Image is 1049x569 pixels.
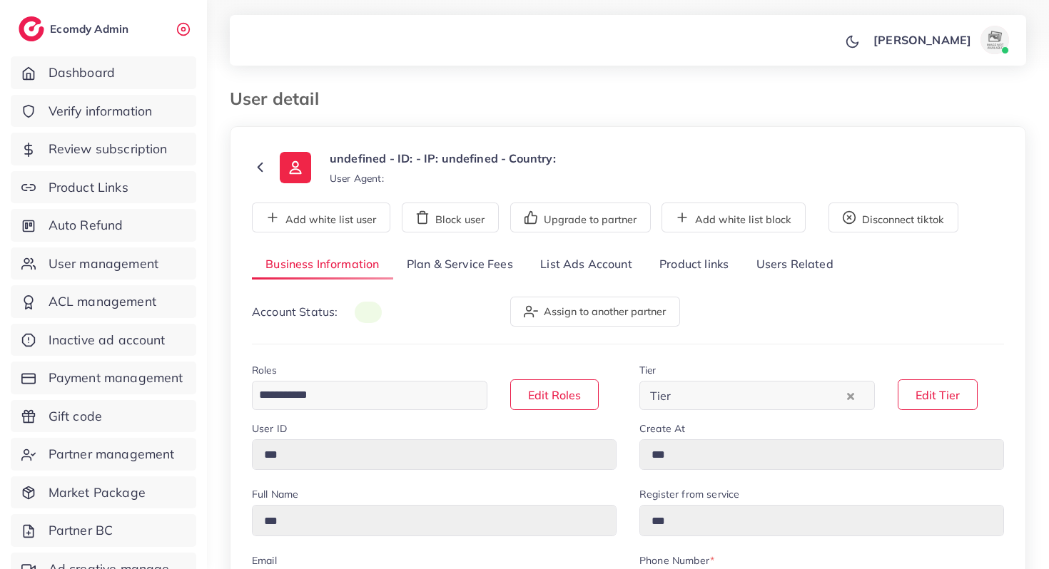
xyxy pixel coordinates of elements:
[19,16,132,41] a: logoEcomdy Admin
[828,203,958,232] button: Disconnect tiktok
[873,31,971,48] p: [PERSON_NAME]
[49,445,175,463] span: Partner management
[252,487,298,501] label: Full Name
[19,16,44,41] img: logo
[50,22,132,36] h2: Ecomdy Admin
[11,56,196,89] a: Dashboard
[49,255,158,273] span: User management
[49,407,102,426] span: Gift code
[676,384,843,406] input: Search for option
[49,140,168,158] span: Review subscription
[742,250,846,280] a: Users Related
[252,303,382,321] p: Account Status:
[252,553,277,568] label: Email
[11,95,196,128] a: Verify information
[639,381,875,410] div: Search for option
[49,102,153,121] span: Verify information
[252,250,393,280] a: Business Information
[252,203,390,232] button: Add white list user
[647,385,674,406] span: Tier
[280,152,311,183] img: ic-user-info.36bf1079.svg
[866,26,1015,54] a: [PERSON_NAME]avatar
[49,63,115,82] span: Dashboard
[252,381,487,410] div: Search for option
[646,250,742,280] a: Product links
[847,387,854,404] button: Clear Selected
[49,521,113,540] span: Partner BC
[11,285,196,318] a: ACL management
[11,438,196,471] a: Partner management
[49,331,166,349] span: Inactive ad account
[510,297,680,327] button: Assign to another partner
[11,133,196,165] a: Review subscription
[49,292,156,311] span: ACL management
[639,487,739,501] label: Register from service
[11,171,196,204] a: Product Links
[639,553,714,568] label: Phone Number
[49,216,123,235] span: Auto Refund
[49,178,128,197] span: Product Links
[402,203,499,232] button: Block user
[11,209,196,242] a: Auto Refund
[252,363,277,377] label: Roles
[527,250,646,280] a: List Ads Account
[11,476,196,509] a: Market Package
[639,363,657,377] label: Tier
[898,379,978,410] button: Edit Tier
[11,324,196,357] a: Inactive ad account
[980,26,1009,54] img: avatar
[230,88,330,109] h3: User detail
[330,150,556,167] p: undefined - ID: - IP: undefined - Country:
[49,369,183,387] span: Payment management
[11,400,196,433] a: Gift code
[510,379,599,410] button: Edit Roles
[11,514,196,547] a: Partner BC
[254,384,469,406] input: Search for option
[252,421,287,436] label: User ID
[49,483,146,502] span: Market Package
[662,203,806,232] button: Add white list block
[11,247,196,280] a: User management
[393,250,527,280] a: Plan & Service Fees
[639,421,685,436] label: Create At
[330,171,384,185] small: User Agent:
[11,362,196,394] a: Payment management
[510,203,651,232] button: Upgrade to partner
